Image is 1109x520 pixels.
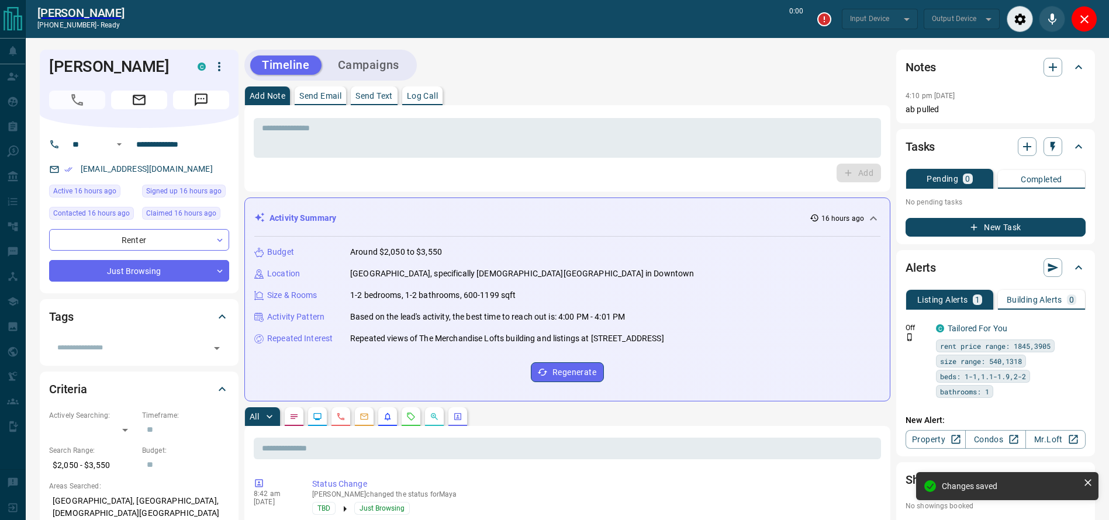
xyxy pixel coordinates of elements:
[355,92,393,100] p: Send Text
[267,311,324,323] p: Activity Pattern
[906,470,955,489] h2: Showings
[49,307,73,326] h2: Tags
[313,412,322,421] svg: Lead Browsing Activity
[312,490,876,498] p: [PERSON_NAME] changed the status for Maya
[406,412,416,421] svg: Requests
[101,21,120,29] span: ready
[906,430,966,449] a: Property
[936,324,944,332] div: condos.ca
[350,268,694,280] p: [GEOGRAPHIC_DATA], specifically [DEMOGRAPHIC_DATA][GEOGRAPHIC_DATA] in Downtown
[906,92,955,100] p: 4:10 pm [DATE]
[1039,6,1065,32] div: Mute
[49,410,136,421] p: Actively Searching:
[336,412,346,421] svg: Calls
[906,137,935,156] h2: Tasks
[350,289,516,301] p: 1-2 bedrooms, 1-2 bathrooms, 600-1199 sqft
[142,410,229,421] p: Timeframe:
[142,445,229,456] p: Budget:
[289,412,299,421] svg: Notes
[142,185,229,201] div: Sun Sep 14 2025
[326,56,411,75] button: Campaigns
[1007,296,1062,304] p: Building Alerts
[906,333,914,341] svg: Push Notification Only
[53,207,130,219] span: Contacted 16 hours ago
[453,412,462,421] svg: Agent Actions
[317,502,330,514] span: TBD
[906,58,936,77] h2: Notes
[906,501,1086,511] p: No showings booked
[112,137,126,151] button: Open
[948,324,1007,333] a: Tailored For You
[906,193,1086,211] p: No pending tasks
[383,412,392,421] svg: Listing Alerts
[254,490,295,498] p: 8:42 am
[267,332,333,345] p: Repeated Interest
[49,260,229,282] div: Just Browsing
[350,246,442,258] p: Around $2,050 to $3,550
[940,386,989,397] span: bathrooms: 1
[906,218,1086,237] button: New Task
[430,412,439,421] svg: Opportunities
[49,456,136,475] p: $2,050 - $3,550
[146,207,216,219] span: Claimed 16 hours ago
[49,303,229,331] div: Tags
[1025,430,1086,449] a: Mr.Loft
[49,207,136,223] div: Sun Sep 14 2025
[1069,296,1074,304] p: 0
[821,213,864,224] p: 16 hours ago
[267,246,294,258] p: Budget
[49,375,229,403] div: Criteria
[940,340,1051,352] span: rent price range: 1845,3905
[906,414,1086,427] p: New Alert:
[209,340,225,356] button: Open
[49,57,180,76] h1: [PERSON_NAME]
[299,92,341,100] p: Send Email
[407,92,438,100] p: Log Call
[350,311,625,323] p: Based on the lead's activity, the best time to reach out is: 4:00 PM - 4:01 PM
[49,185,136,201] div: Sun Sep 14 2025
[906,133,1086,161] div: Tasks
[49,380,87,398] h2: Criteria
[312,478,876,490] p: Status Change
[531,362,604,382] button: Regenerate
[250,92,285,100] p: Add Note
[49,445,136,456] p: Search Range:
[37,20,125,30] p: [PHONE_NUMBER] -
[37,6,125,20] a: [PERSON_NAME]
[360,412,369,421] svg: Emails
[350,332,664,345] p: Repeated views of The Merchandise Lofts building and listings at [STREET_ADDRESS]
[940,355,1022,367] span: size range: 540,1318
[965,175,970,183] p: 0
[975,296,980,304] p: 1
[1021,175,1062,183] p: Completed
[267,289,317,301] p: Size & Rooms
[906,466,1086,494] div: Showings
[250,56,322,75] button: Timeline
[1071,6,1097,32] div: Close
[49,91,105,109] span: Call
[53,185,116,197] span: Active 16 hours ago
[906,53,1086,81] div: Notes
[942,481,1079,491] div: Changes saved
[906,258,936,277] h2: Alerts
[64,165,72,174] svg: Email Verified
[111,91,167,109] span: Email
[254,207,880,229] div: Activity Summary16 hours ago
[142,207,229,223] div: Sun Sep 14 2025
[173,91,229,109] span: Message
[906,254,1086,282] div: Alerts
[927,175,958,183] p: Pending
[360,502,405,514] span: Just Browsing
[940,370,1026,382] span: beds: 1-1,1.1-1.9,2-2
[146,185,222,197] span: Signed up 16 hours ago
[906,323,929,333] p: Off
[250,412,259,421] p: All
[267,268,300,280] p: Location
[49,229,229,251] div: Renter
[789,6,803,32] p: 0:00
[198,63,206,71] div: condos.ca
[965,430,1025,449] a: Condos
[254,498,295,506] p: [DATE]
[81,164,213,174] a: [EMAIL_ADDRESS][DOMAIN_NAME]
